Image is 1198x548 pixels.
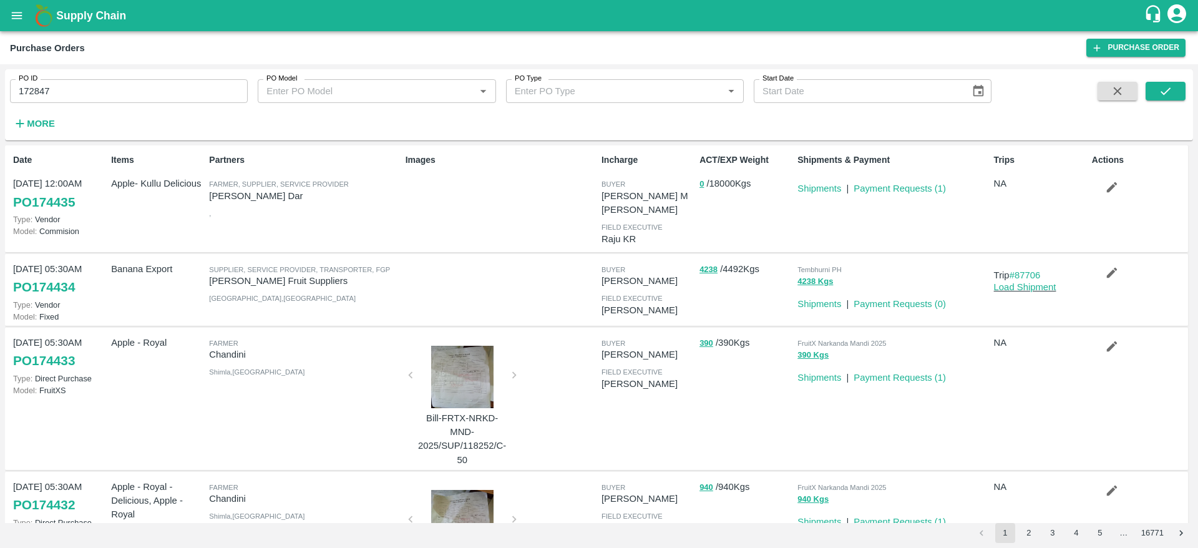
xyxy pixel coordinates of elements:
[31,3,56,28] img: logo
[13,480,106,494] p: [DATE] 05:30AM
[854,299,946,309] a: Payment Requests (0)
[2,1,31,30] button: open drawer
[209,340,238,347] span: Farmer
[209,512,304,520] span: Shimla , [GEOGRAPHIC_DATA]
[601,348,694,361] p: [PERSON_NAME]
[209,348,400,361] p: Chandini
[994,154,1087,167] p: Trips
[601,189,694,203] p: [PERSON_NAME] M
[994,282,1056,292] a: Load Shipment
[13,494,75,516] a: PO174432
[995,523,1015,543] button: page 1
[601,266,625,273] span: buyer
[209,180,349,188] span: Farmer, Supplier, Service Provider
[13,350,75,372] a: PO174433
[19,74,37,84] label: PO ID
[797,373,841,383] a: Shipments
[209,189,400,203] p: [PERSON_NAME] Dar
[13,276,75,298] a: PO174434
[601,180,625,188] span: buyer
[111,154,204,167] p: Items
[13,517,106,529] p: Direct Purchase
[111,336,204,350] p: Apple - Royal
[13,300,32,310] span: Type:
[1010,270,1041,280] a: #87706
[13,154,106,167] p: Date
[10,40,85,56] div: Purchase Orders
[1043,523,1063,543] button: Go to page 3
[209,295,356,302] span: [GEOGRAPHIC_DATA] , [GEOGRAPHIC_DATA]
[13,311,106,323] p: Fixed
[601,521,694,535] p: [PERSON_NAME]
[967,79,990,103] button: Choose date
[601,377,694,391] p: [PERSON_NAME]
[994,480,1087,494] p: NA
[854,373,946,383] a: Payment Requests (1)
[754,79,962,103] input: Start Date
[209,492,400,506] p: Chandini
[797,517,841,527] a: Shipments
[406,154,597,167] p: Images
[699,336,713,351] button: 390
[111,262,204,276] p: Banana Export
[10,79,248,103] input: Enter PO ID
[797,492,829,507] button: 940 Kgs
[13,373,106,384] p: Direct Purchase
[797,154,988,167] p: Shipments & Payment
[601,232,694,246] p: Raju KR
[699,262,792,276] p: / 4492 Kgs
[1137,523,1167,543] button: Go to page 16771
[56,7,1144,24] a: Supply Chain
[797,266,842,273] span: Tembhurni PH
[854,183,946,193] a: Payment Requests (1)
[797,340,886,347] span: FruitX Narkanda Mandi 2025
[13,213,106,225] p: Vendor
[13,384,106,396] p: FruitXS
[601,484,625,491] span: buyer
[1066,523,1086,543] button: Go to page 4
[1171,523,1191,543] button: Go to next page
[699,177,792,191] p: / 18000 Kgs
[797,348,829,363] button: 390 Kgs
[797,299,841,309] a: Shipments
[266,74,298,84] label: PO Model
[699,481,713,495] button: 940
[699,154,792,167] p: ACT/EXP Weight
[601,223,663,231] span: field executive
[797,183,841,193] a: Shipments
[13,386,37,395] span: Model:
[699,480,792,494] p: / 940 Kgs
[1144,4,1166,27] div: customer-support
[416,411,509,467] p: Bill-FRTX-NRKD-MND-2025/SUP/118252/C-50
[13,336,106,350] p: [DATE] 05:30AM
[994,336,1087,350] p: NA
[1092,154,1185,167] p: Actions
[601,203,694,217] p: [PERSON_NAME]
[10,113,58,134] button: More
[1166,2,1188,29] div: account of current user
[209,266,390,273] span: Supplier, Service Provider, Transporter, FGP
[601,368,663,376] span: field executive
[510,83,703,99] input: Enter PO Type
[994,177,1087,190] p: NA
[13,225,106,237] p: Commision
[601,274,694,288] p: [PERSON_NAME]
[209,210,211,217] span: ,
[1114,527,1134,539] div: …
[841,366,849,384] div: |
[841,177,849,195] div: |
[699,336,792,350] p: / 390 Kgs
[13,299,106,311] p: Vendor
[111,480,204,522] p: Apple - Royal - Delicious, Apple - Royal
[13,518,32,527] span: Type:
[797,275,833,289] button: 4238 Kgs
[699,263,718,277] button: 4238
[994,268,1087,282] p: Trip
[1019,523,1039,543] button: Go to page 2
[13,227,37,236] span: Model:
[13,177,106,190] p: [DATE] 12:00AM
[854,517,946,527] a: Payment Requests (1)
[601,340,625,347] span: buyer
[699,177,704,192] button: 0
[601,154,694,167] p: Incharge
